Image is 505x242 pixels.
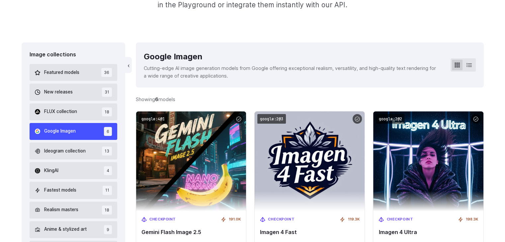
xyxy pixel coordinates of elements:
[149,216,176,222] span: Checkpoint
[44,226,87,233] span: Anime & stylized art
[104,166,112,175] span: 4
[30,103,118,120] button: FLUX collection 18
[44,89,73,96] span: New releases
[155,96,158,102] strong: 6
[30,182,118,199] button: Fastest models 11
[44,148,86,155] span: Ideogram collection
[101,68,112,77] span: 36
[348,216,359,222] span: 119.3K
[102,88,112,96] span: 31
[44,128,76,135] span: Google Imagen
[30,50,118,59] div: Image collections
[30,221,118,238] button: Anime & stylized art 9
[268,216,295,222] span: Checkpoint
[466,216,478,222] span: 198.3K
[30,84,118,100] button: New releases 31
[44,108,77,115] span: FLUX collection
[30,64,118,81] button: Featured models 36
[30,162,118,179] button: KlingAI 4
[30,143,118,159] button: Ideogram collection 13
[102,147,112,155] span: 13
[102,206,112,214] span: 18
[255,111,365,211] img: Imagen 4 Fast
[229,216,241,222] span: 191.0K
[139,114,167,124] code: google:4@1
[104,225,112,234] span: 9
[260,229,359,235] span: Imagen 4 Fast
[103,186,112,195] span: 11
[125,57,132,73] button: ‹
[136,95,175,103] div: Showing models
[30,123,118,140] button: Google Imagen 6
[136,111,246,211] img: Gemini Flash Image 2.5
[376,114,404,124] code: google:2@2
[102,107,112,116] span: 18
[257,114,286,124] code: google:2@3
[379,229,478,235] span: Imagen 4 Ultra
[104,127,112,136] span: 6
[44,167,58,174] span: KlingAI
[44,69,79,76] span: Featured models
[44,206,78,213] span: Realism masters
[386,216,413,222] span: Checkpoint
[30,202,118,218] button: Realism masters 18
[141,229,241,235] span: Gemini Flash Image 2.5
[144,50,440,63] div: Google Imagen
[373,111,483,211] img: Imagen 4 Ultra
[144,64,440,80] p: Cutting-edge AI image generation models from Google offering exceptional realism, versatility, an...
[44,187,76,194] span: Fastest models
